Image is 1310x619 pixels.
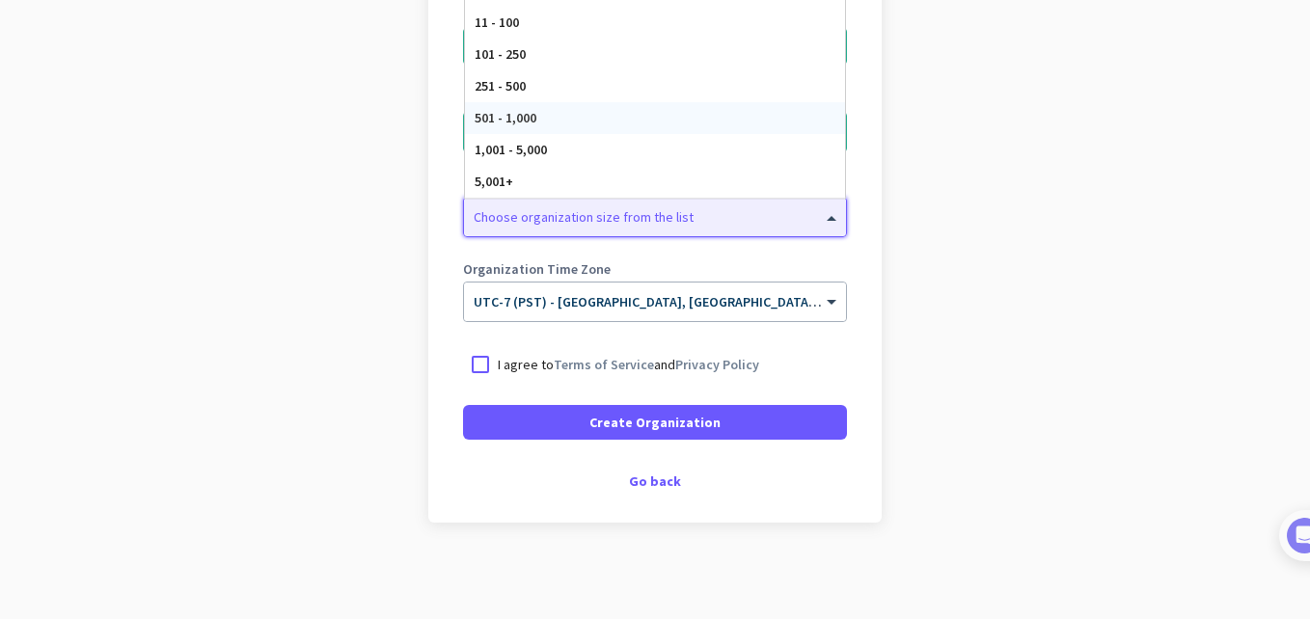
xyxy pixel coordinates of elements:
a: Privacy Policy [675,356,759,373]
label: Organization language [463,93,604,106]
label: Organization Size (Optional) [463,177,847,191]
button: Create Organization [463,405,847,440]
a: Terms of Service [554,356,654,373]
div: Go back [463,474,847,488]
span: 5,001+ [475,173,513,190]
label: Phone Number [463,8,847,21]
span: Create Organization [589,413,721,432]
span: 11 - 100 [475,13,519,31]
span: 101 - 250 [475,45,526,63]
span: 251 - 500 [475,77,526,94]
p: I agree to and [498,355,759,374]
label: Organization Time Zone [463,262,847,276]
span: 1,001 - 5,000 [475,141,547,158]
span: 501 - 1,000 [475,109,536,126]
input: 201-555-0123 [463,27,847,66]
